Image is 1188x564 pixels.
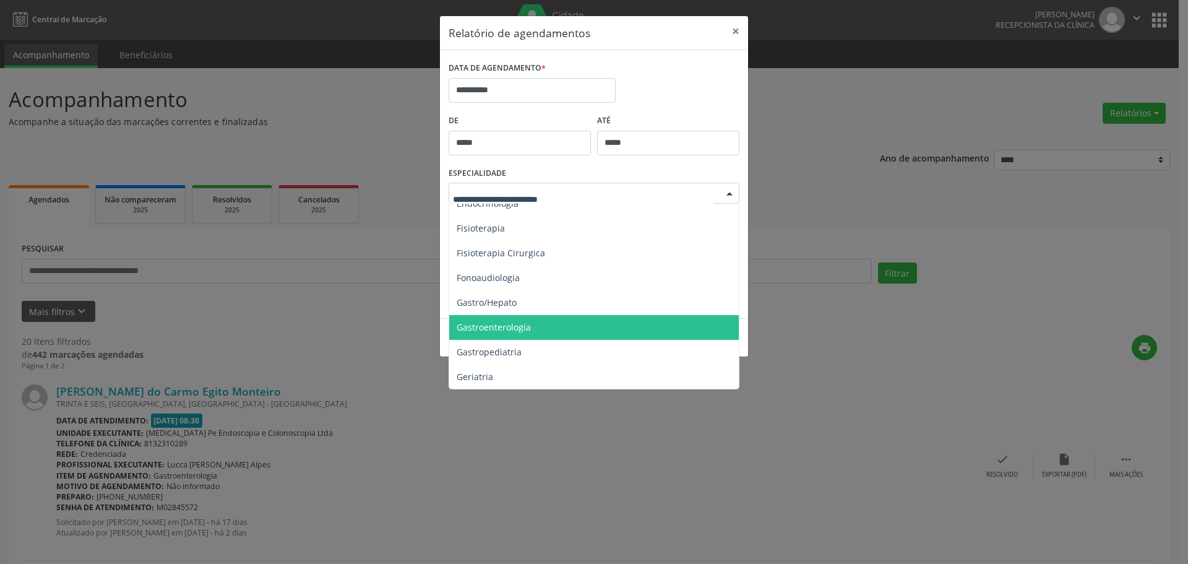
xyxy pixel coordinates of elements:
[449,59,546,78] label: DATA DE AGENDAMENTO
[457,297,517,308] span: Gastro/Hepato
[457,321,531,333] span: Gastroenterologia
[723,16,748,46] button: Close
[457,197,519,209] span: Endocrinologia
[457,272,520,284] span: Fonoaudiologia
[457,222,505,234] span: Fisioterapia
[457,371,493,383] span: Geriatria
[597,111,739,131] label: ATÉ
[449,164,506,183] label: ESPECIALIDADE
[457,346,522,358] span: Gastropediatria
[457,247,545,259] span: Fisioterapia Cirurgica
[449,111,591,131] label: De
[449,25,590,41] h5: Relatório de agendamentos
